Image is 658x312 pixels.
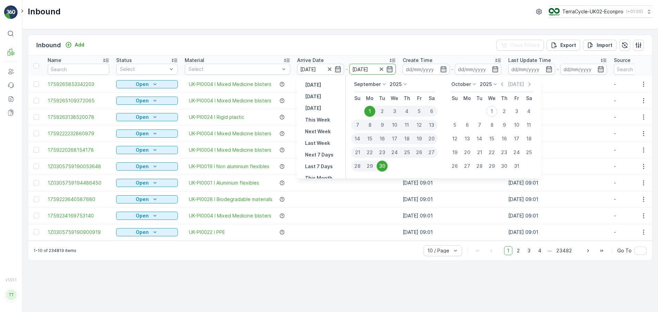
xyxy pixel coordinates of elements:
span: UK-PI0001 I Aluminium flexibles [189,179,259,186]
p: TerraCycle-UK02-Econpro [562,8,623,15]
p: 2025 [480,81,492,88]
a: 1Z0305759190053648 [48,163,109,170]
div: 25 [523,147,534,158]
div: 31 [511,161,522,172]
div: 27 [462,161,473,172]
a: 1759223640587680 [48,196,109,203]
div: 21 [474,147,485,158]
div: 15 [486,133,497,144]
p: ( +01:00 ) [626,9,643,14]
th: Saturday [523,92,535,104]
div: 16 [499,133,510,144]
p: September [354,81,381,88]
input: dd/mm/yyyy [349,64,396,75]
th: Saturday [425,92,438,104]
p: Next Week [305,128,331,135]
p: [DATE] [305,105,321,112]
p: Export [560,42,576,49]
div: 9 [376,120,388,130]
button: Tomorrow [302,104,324,112]
span: 1759234169753140 [48,212,109,219]
div: Toggle Row Selected [34,229,39,235]
div: 7 [351,120,364,130]
div: 30 [499,161,510,172]
div: 9 [499,120,510,130]
div: 18 [523,133,534,144]
span: 1 [504,246,512,255]
p: Open [136,229,149,236]
button: Open [116,228,178,236]
span: 23482 [553,246,575,255]
p: [DATE] [305,93,321,100]
td: [DATE] 09:01 [399,175,505,191]
div: 29 [486,161,497,172]
p: ... [548,246,552,255]
button: Open [116,179,178,187]
button: Open [116,195,178,203]
div: 1 [486,106,497,117]
div: 12 [413,120,425,130]
p: [DATE] [305,82,321,88]
a: UK-PI0024 I Rigid plastic [189,114,244,121]
button: Yesterday [302,81,324,89]
div: 1 [364,106,375,117]
div: 2 [376,106,388,117]
input: dd/mm/yyyy [297,64,344,75]
th: Monday [461,92,473,104]
p: Import [597,42,612,49]
img: logo [4,5,18,19]
div: 21 [351,147,364,158]
input: dd/mm/yyyy [455,64,502,75]
th: Friday [510,92,523,104]
span: UK-PI0019 I Non aluminium flexibles [189,163,269,170]
a: 1759265109372065 [48,97,109,104]
div: 15 [364,133,376,144]
button: Export [547,40,580,51]
button: TT [4,283,18,307]
div: 22 [364,147,376,158]
p: Inbound [28,6,61,17]
a: 1759222232860979 [48,130,109,137]
div: 11 [523,120,534,130]
button: Open [116,129,178,138]
button: TerraCycle-UK02-Econpro(+01:00) [549,5,653,18]
td: [DATE] 09:01 [399,224,505,240]
div: 7 [474,120,485,130]
p: Open [136,97,149,104]
p: - [451,65,453,73]
p: Last Update Time [508,57,551,64]
div: 14 [474,133,485,144]
div: 8 [364,120,376,130]
p: Open [136,147,149,153]
a: UK-PI0004 I Mixed Medicine blisters [189,81,271,88]
div: 29 [364,161,376,172]
p: Open [136,163,149,170]
td: [DATE] 09:01 [505,208,610,224]
td: [DATE] 09:01 [505,109,610,125]
button: Clear Filters [496,40,544,51]
a: UK-PI0004 I Mixed Medicine blisters [189,212,271,219]
div: Toggle Row Selected [34,164,39,169]
p: [DATE] [508,81,524,88]
p: Name [48,57,61,64]
td: [DATE] 09:01 [505,224,610,240]
button: Import [583,40,617,51]
div: Toggle Row Selected [34,82,39,87]
p: 2025 [390,81,402,88]
span: 1759220268154178 [48,147,109,153]
div: 12 [449,133,460,144]
div: 23 [499,147,510,158]
th: Wednesday [486,92,498,104]
a: 1Z0305759194486450 [48,179,109,186]
button: Open [116,146,178,154]
div: 6 [462,120,473,130]
div: 3 [511,106,522,117]
div: 19 [449,147,460,158]
a: 1Z0305759190900919 [48,229,109,236]
button: This Month [302,174,335,182]
a: UK-PI0004 I Mixed Medicine blisters [189,130,271,137]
